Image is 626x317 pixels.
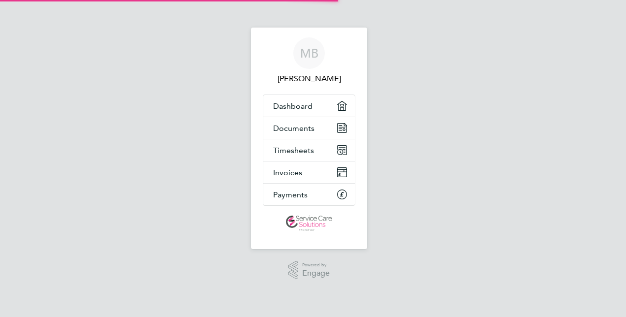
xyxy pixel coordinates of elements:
img: servicecare-logo-retina.png [286,216,332,231]
span: Dashboard [273,101,313,111]
a: Powered byEngage [288,261,330,280]
a: Documents [263,117,355,139]
a: Payments [263,184,355,205]
span: Payments [273,190,308,199]
span: Powered by [302,261,330,269]
a: MB[PERSON_NAME] [263,37,355,85]
span: Timesheets [273,146,314,155]
span: MB [300,47,318,60]
a: Go to home page [263,216,355,231]
a: Invoices [263,161,355,183]
span: Engage [302,269,330,278]
nav: Main navigation [251,28,367,249]
span: Invoices [273,168,302,177]
a: Dashboard [263,95,355,117]
span: Mohammed Bham [263,73,355,85]
span: Documents [273,124,314,133]
a: Timesheets [263,139,355,161]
